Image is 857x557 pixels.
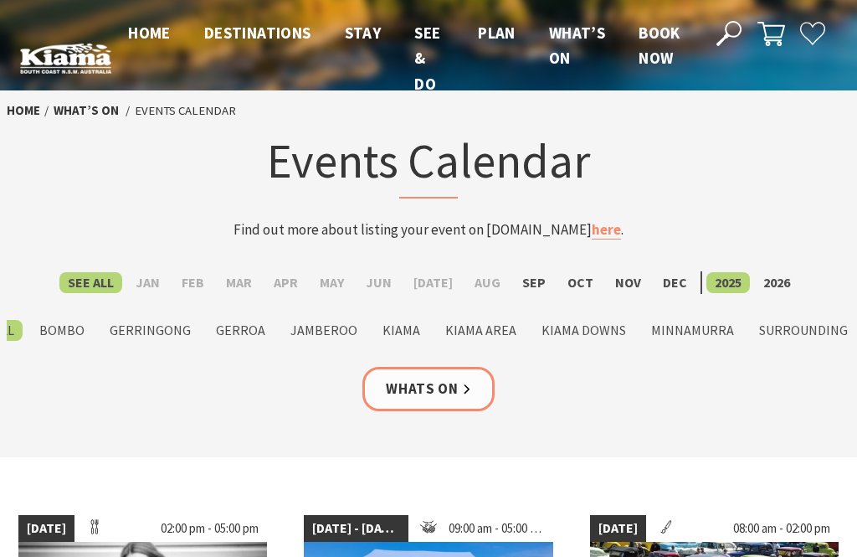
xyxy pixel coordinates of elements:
[374,320,428,341] label: Kiama
[514,272,554,293] label: Sep
[128,23,171,43] span: Home
[265,272,306,293] label: Apr
[127,272,168,293] label: Jan
[304,515,408,542] span: [DATE] - [DATE]
[345,23,382,43] span: Stay
[437,320,525,341] label: Kiama Area
[20,43,111,75] img: Kiama Logo
[725,515,839,542] span: 08:00 am - 02:00 pm
[101,320,199,341] label: Gerringong
[478,23,516,43] span: Plan
[173,272,213,293] label: Feb
[607,272,649,293] label: Nov
[639,23,680,68] span: Book now
[208,320,274,341] label: Gerroa
[590,515,646,542] span: [DATE]
[18,515,74,542] span: [DATE]
[31,320,93,341] label: Bombo
[282,320,366,341] label: Jamberoo
[218,272,260,293] label: Mar
[150,130,708,199] h1: Events Calendar
[654,272,695,293] label: Dec
[533,320,634,341] label: Kiama Downs
[111,20,697,96] nav: Main Menu
[755,272,798,293] label: 2026
[204,23,311,43] span: Destinations
[706,272,750,293] label: 2025
[643,320,742,341] label: Minnamurra
[150,219,708,241] p: Find out more about listing your event on [DOMAIN_NAME] .
[592,220,621,240] a: here
[405,272,461,293] label: [DATE]
[466,272,509,293] label: Aug
[311,272,352,293] label: May
[414,23,440,94] span: See & Do
[440,515,553,542] span: 09:00 am - 05:00 pm
[357,272,400,293] label: Jun
[152,515,267,542] span: 02:00 pm - 05:00 pm
[59,272,122,293] label: See All
[549,23,605,68] span: What’s On
[559,272,602,293] label: Oct
[362,367,495,411] a: Whats On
